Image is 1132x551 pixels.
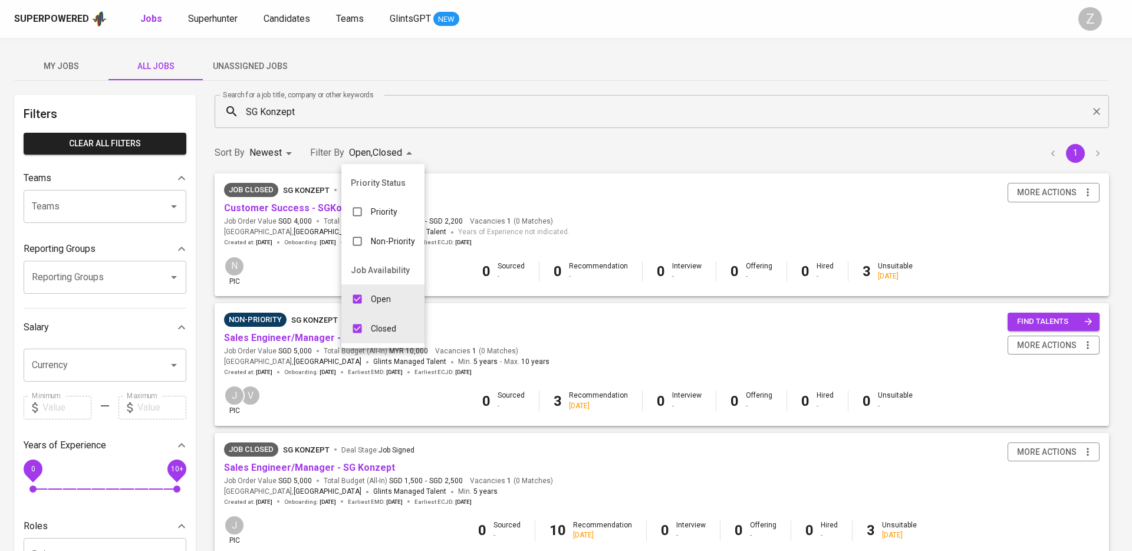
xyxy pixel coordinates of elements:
p: Closed [371,323,396,334]
li: Job Availability [341,256,424,284]
p: Open [371,293,391,305]
p: Priority [371,206,397,218]
p: Non-Priority [371,235,415,247]
li: Priority Status [341,169,424,197]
